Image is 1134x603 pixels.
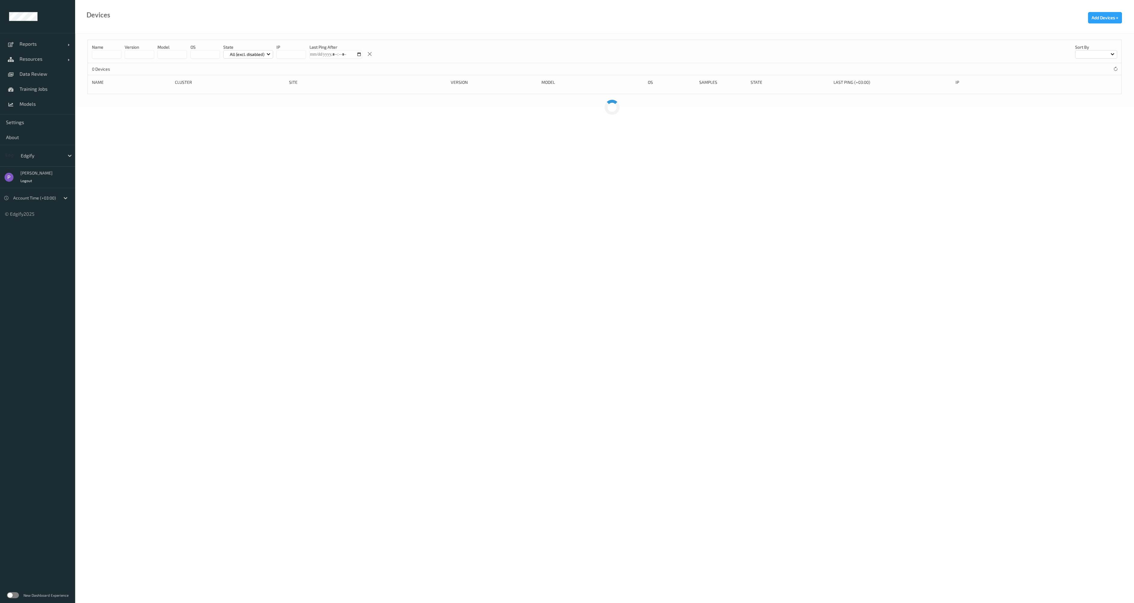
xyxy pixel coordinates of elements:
div: Samples [699,79,746,85]
p: OS [191,44,220,50]
p: IP [276,44,306,50]
div: OS [648,79,695,85]
p: 0 Devices [92,66,137,72]
p: Name [92,44,121,50]
p: model [157,44,187,50]
div: Name [92,79,171,85]
div: Model [541,79,644,85]
div: Devices [87,12,110,18]
div: State [751,79,829,85]
p: Sort by [1075,44,1117,50]
p: version [125,44,154,50]
div: version [451,79,537,85]
div: ip [956,79,1050,85]
button: Add Devices + [1088,12,1122,23]
p: Last Ping After [309,44,362,50]
div: Last Ping (+03:00) [834,79,952,85]
p: State [223,44,273,50]
div: Cluster [175,79,285,85]
div: Site [289,79,447,85]
p: All (excl. disabled) [228,51,267,57]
